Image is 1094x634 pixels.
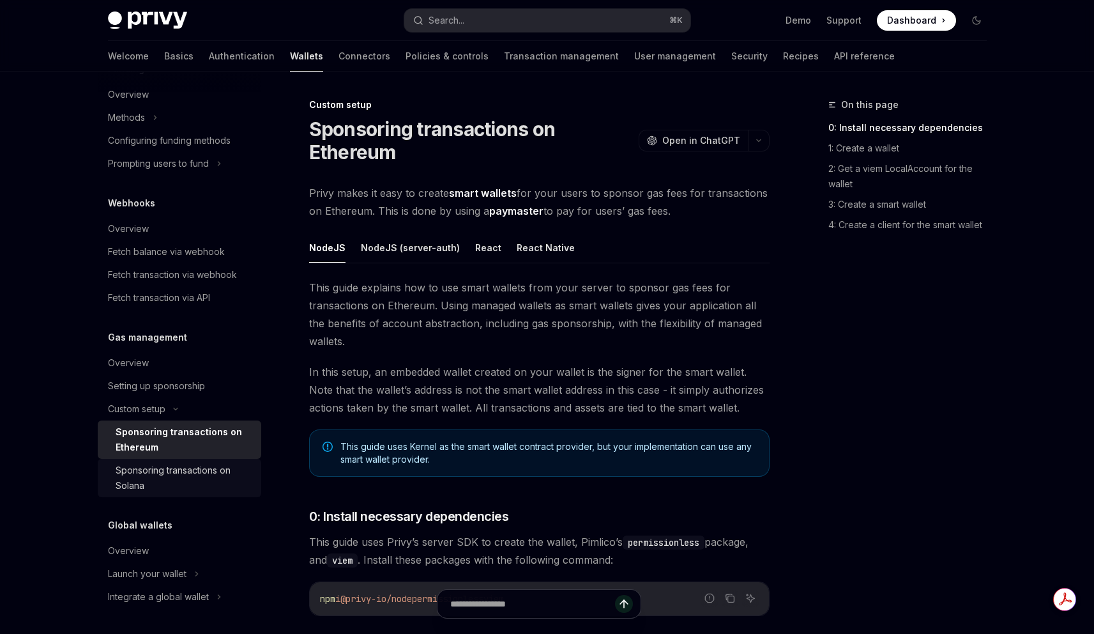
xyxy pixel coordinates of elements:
[98,129,261,152] a: Configuring funding methods
[116,463,254,493] div: Sponsoring transactions on Solana
[828,158,997,194] a: 2: Get a viem LocalAccount for the wallet
[828,215,997,235] a: 4: Create a client for the smart wallet
[828,118,997,138] a: 0: Install necessary dependencies
[639,130,748,151] button: Open in ChatGPT
[98,375,261,398] a: Setting up sponsorship
[309,533,770,569] span: This guide uses Privy’s server SDK to create the wallet, Pimlico’s package, and . Install these p...
[108,267,237,282] div: Fetch transaction via webhook
[475,233,501,263] button: React
[783,41,819,72] a: Recipes
[108,41,149,72] a: Welcome
[623,536,704,550] code: permissionless
[98,459,261,497] a: Sponsoring transactions on Solana
[323,442,333,452] svg: Note
[826,14,862,27] a: Support
[887,14,936,27] span: Dashboard
[108,566,186,582] div: Launch your wallet
[404,9,690,32] button: Search...⌘K
[309,279,770,350] span: This guide explains how to use smart wallets from your server to sponsor gas fees for transaction...
[731,41,768,72] a: Security
[290,41,323,72] a: Wallets
[834,41,895,72] a: API reference
[108,221,149,236] div: Overview
[340,440,756,466] span: This guide uses Kernel as the smart wallet contract provider, but your implementation can use any...
[309,363,770,417] span: In this setup, an embedded wallet created on your wallet is the signer for the smart wallet. Note...
[108,196,155,211] h5: Webhooks
[877,10,956,31] a: Dashboard
[327,553,358,568] code: viem
[309,507,509,525] span: 0: Install necessary dependencies
[108,330,187,345] h5: Gas management
[361,233,460,263] button: NodeJS (server-auth)
[786,14,811,27] a: Demo
[108,133,231,148] div: Configuring funding methods
[108,543,149,559] div: Overview
[108,244,225,259] div: Fetch balance via webhook
[98,286,261,309] a: Fetch transaction via API
[108,378,205,394] div: Setting up sponsorship
[615,595,633,613] button: Send message
[98,539,261,562] a: Overview
[429,13,464,28] div: Search...
[98,240,261,263] a: Fetch balance via webhook
[108,12,187,29] img: dark logo
[98,83,261,106] a: Overview
[828,194,997,215] a: 3: Create a smart wallet
[309,98,770,111] div: Custom setup
[108,87,149,102] div: Overview
[108,589,209,605] div: Integrate a global wallet
[309,118,634,164] h1: Sponsoring transactions on Ethereum
[209,41,275,72] a: Authentication
[309,233,346,263] button: NodeJS
[309,184,770,220] span: Privy makes it easy to create for your users to sponsor gas fees for transactions on Ethereum. Th...
[98,263,261,286] a: Fetch transaction via webhook
[108,290,210,305] div: Fetch transaction via API
[108,110,145,125] div: Methods
[517,233,575,263] button: React Native
[841,97,899,112] span: On this page
[966,10,987,31] button: Toggle dark mode
[108,518,172,533] h5: Global wallets
[828,138,997,158] a: 1: Create a wallet
[108,355,149,371] div: Overview
[634,41,716,72] a: User management
[98,421,261,459] a: Sponsoring transactions on Ethereum
[108,401,165,417] div: Custom setup
[164,41,194,72] a: Basics
[504,41,619,72] a: Transaction management
[98,217,261,240] a: Overview
[489,205,543,218] a: paymaster
[406,41,489,72] a: Policies & controls
[449,187,517,199] strong: smart wallets
[669,15,683,26] span: ⌘ K
[338,41,390,72] a: Connectors
[108,156,209,171] div: Prompting users to fund
[662,134,740,147] span: Open in ChatGPT
[98,352,261,375] a: Overview
[116,424,254,455] div: Sponsoring transactions on Ethereum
